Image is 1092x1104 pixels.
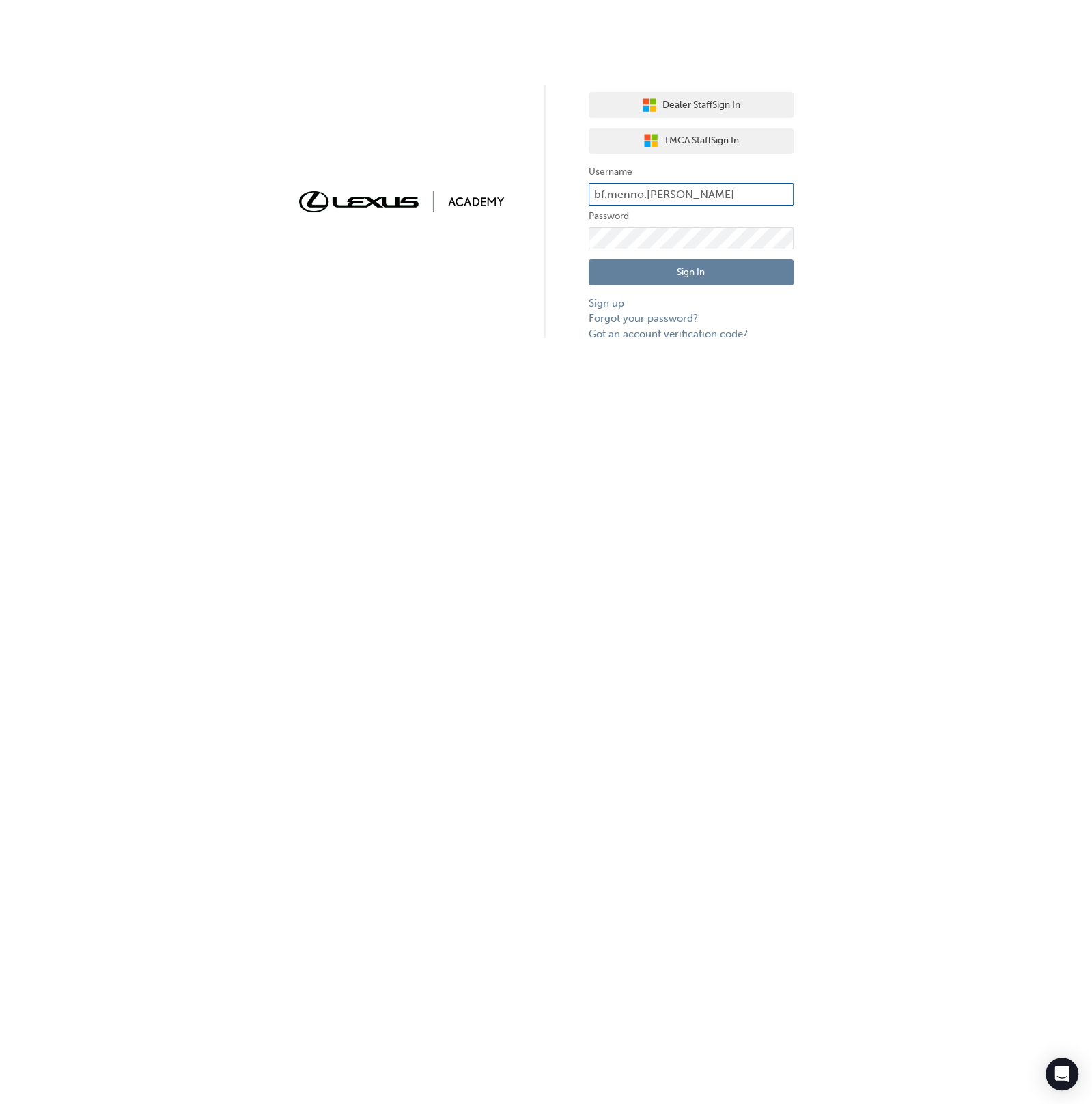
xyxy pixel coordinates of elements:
[589,311,794,326] a: Forgot your password?
[589,92,794,118] button: Dealer StaffSign In
[589,164,794,180] label: Username
[589,183,794,206] input: Username
[299,191,504,212] img: Trak
[589,128,794,154] button: TMCA StaffSign In
[664,133,739,149] span: TMCA Staff Sign In
[589,296,794,311] a: Sign up
[589,208,794,225] label: Password
[589,326,794,342] a: Got an account verification code?
[662,98,740,113] span: Dealer Staff Sign In
[589,259,794,285] button: Sign In
[1046,1058,1078,1090] div: Open Intercom Messenger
